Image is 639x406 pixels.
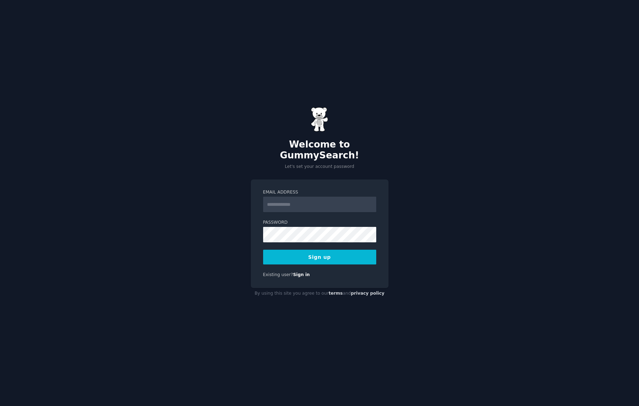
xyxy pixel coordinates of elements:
[311,107,328,132] img: Gummy Bear
[251,288,389,299] div: By using this site you agree to our and
[263,272,293,277] span: Existing user?
[251,164,389,170] p: Let's set your account password
[251,139,389,161] h2: Welcome to GummySearch!
[263,189,376,196] label: Email Address
[328,291,343,296] a: terms
[263,220,376,226] label: Password
[351,291,385,296] a: privacy policy
[263,250,376,264] button: Sign up
[293,272,310,277] a: Sign in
